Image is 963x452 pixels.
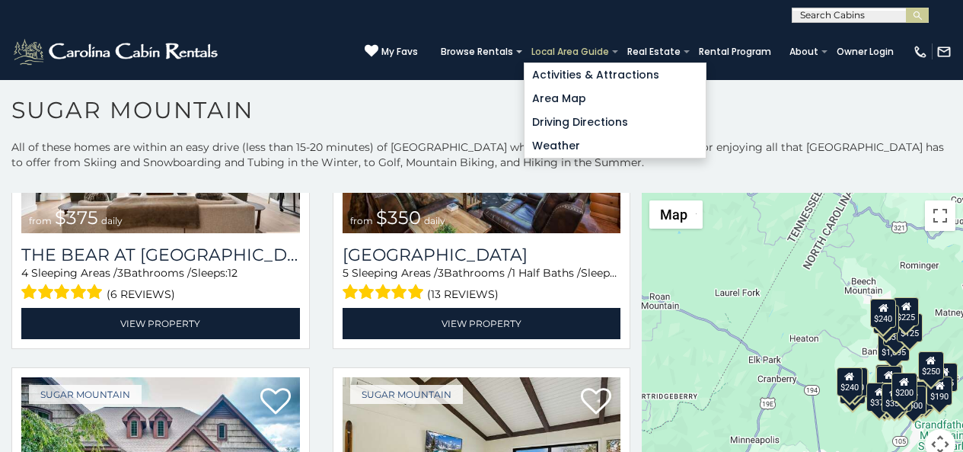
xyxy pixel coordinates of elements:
span: (6 reviews) [107,284,175,304]
div: $190 [875,364,901,393]
div: $155 [932,363,958,392]
img: mail-regular-white.png [936,44,952,59]
a: Owner Login [829,41,901,63]
div: $350 [882,383,907,412]
div: $300 [876,366,902,395]
div: $190 [926,377,952,406]
a: Driving Directions [525,111,706,134]
div: $200 [891,373,917,402]
a: Add to favorites [581,386,611,418]
div: $250 [918,351,944,380]
span: Map [660,207,687,223]
div: $195 [908,381,934,410]
button: Change map style [649,200,703,229]
div: $240 [837,367,863,396]
a: Browse Rentals [433,41,521,63]
button: Toggle fullscreen view [925,200,955,231]
span: $375 [55,207,98,229]
span: from [29,215,52,226]
img: phone-regular-white.png [913,44,928,59]
a: My Favs [365,44,418,59]
div: $240 [870,299,896,328]
div: $225 [893,297,919,326]
span: 3 [438,266,444,280]
span: 12 [617,266,627,280]
div: $125 [897,313,923,342]
div: $375 [867,383,893,412]
div: Sleeping Areas / Bathrooms / Sleeps: [343,265,621,304]
a: Rental Program [691,41,779,63]
a: Sugar Mountain [29,385,142,404]
span: My Favs [381,45,418,59]
a: Weather [525,134,706,158]
span: (13 reviews) [427,284,499,304]
div: $1,095 [878,332,910,361]
span: 4 [21,266,28,280]
h3: The Bear At Sugar Mountain [21,245,300,265]
a: Add to favorites [260,386,291,418]
span: daily [101,215,123,226]
a: View Property [343,308,621,339]
span: daily [424,215,445,226]
span: $350 [376,207,421,229]
a: The Bear At [GEOGRAPHIC_DATA] [21,245,300,265]
span: 1 Half Baths / [512,266,581,280]
a: [GEOGRAPHIC_DATA] [343,245,621,265]
a: View Property [21,308,300,339]
div: Sleeping Areas / Bathrooms / Sleeps: [21,265,300,304]
a: About [782,41,826,63]
a: Local Area Guide [524,41,617,63]
a: Activities & Attractions [525,63,706,87]
a: Real Estate [620,41,688,63]
span: from [350,215,373,226]
h3: Grouse Moor Lodge [343,245,621,265]
a: Sugar Mountain [350,385,463,404]
a: Area Map [525,87,706,111]
img: White-1-2.png [11,37,222,67]
span: 5 [343,266,349,280]
span: 12 [228,266,238,280]
span: 3 [117,266,123,280]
